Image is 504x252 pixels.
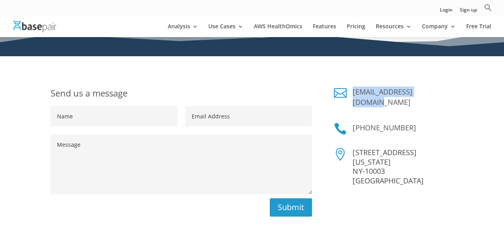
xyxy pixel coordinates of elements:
[466,24,491,37] a: Free Trial
[51,87,312,106] h1: Send us a message
[422,24,456,37] a: Company
[254,24,302,37] a: AWS HealthOmics
[440,8,453,16] a: Login
[51,106,177,126] input: Name
[353,148,453,186] p: [STREET_ADDRESS] [US_STATE] NY-10003 [GEOGRAPHIC_DATA]
[351,195,494,242] iframe: Drift Widget Chat Controller
[313,24,336,37] a: Features
[347,24,365,37] a: Pricing
[334,122,347,135] a: 
[460,8,477,16] a: Sign up
[334,148,347,161] span: 
[484,4,492,12] svg: Search
[185,106,312,126] input: Email Address
[168,24,198,37] a: Analysis
[208,24,243,37] a: Use Cases
[484,4,492,16] a: Search Icon Link
[376,24,412,37] a: Resources
[353,123,416,132] a: [PHONE_NUMBER]
[14,21,56,32] img: Basepair
[353,87,412,107] a: [EMAIL_ADDRESS][DOMAIN_NAME]
[334,87,347,99] a: 
[270,198,312,217] button: Submit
